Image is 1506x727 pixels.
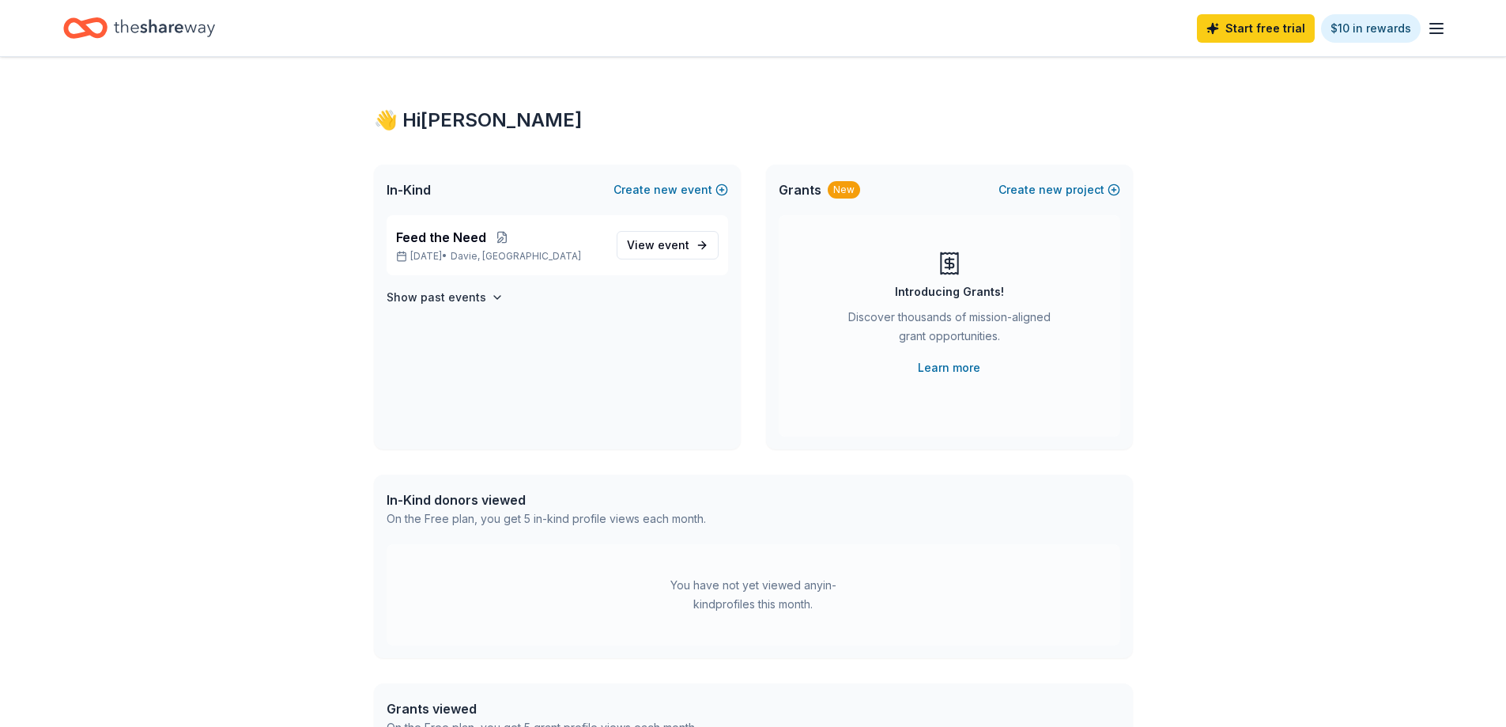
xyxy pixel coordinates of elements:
a: $10 in rewards [1321,14,1421,43]
div: In-Kind donors viewed [387,490,706,509]
div: Introducing Grants! [895,282,1004,301]
div: Discover thousands of mission-aligned grant opportunities. [842,308,1057,352]
button: Show past events [387,288,504,307]
span: new [1039,180,1063,199]
a: View event [617,231,719,259]
p: [DATE] • [396,250,604,263]
h4: Show past events [387,288,486,307]
div: New [828,181,860,199]
span: Grants [779,180,821,199]
div: On the Free plan, you get 5 in-kind profile views each month. [387,509,706,528]
span: Feed the Need [396,228,486,247]
div: Grants viewed [387,699,697,718]
span: event [658,238,689,252]
a: Start free trial [1197,14,1315,43]
span: View [627,236,689,255]
button: Createnewevent [613,180,728,199]
a: Learn more [918,358,980,377]
span: new [654,180,678,199]
span: In-Kind [387,180,431,199]
span: Davie, [GEOGRAPHIC_DATA] [451,250,581,263]
div: 👋 Hi [PERSON_NAME] [374,108,1133,133]
div: You have not yet viewed any in-kind profiles this month. [655,576,852,614]
button: Createnewproject [998,180,1120,199]
a: Home [63,9,215,47]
